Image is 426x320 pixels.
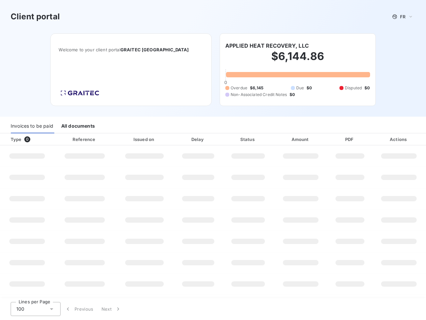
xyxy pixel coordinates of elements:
div: All documents [61,119,95,133]
div: Actions [373,136,425,143]
span: 100 [16,306,24,312]
span: $0 [307,85,312,91]
div: Reference [73,137,95,142]
div: Issued on [116,136,172,143]
span: Disputed [345,85,362,91]
h6: APPLIED HEAT RECOVERY, LLC [225,42,309,50]
span: GRAITEC [GEOGRAPHIC_DATA] [120,47,189,52]
h2: $6,144.86 [225,50,370,70]
div: Type [7,136,53,143]
div: Status [224,136,272,143]
span: $6,145 [250,85,263,91]
img: Company logo [59,88,101,98]
span: Non-Associated Credit Notes [231,92,287,98]
span: Overdue [231,85,247,91]
button: Previous [61,302,98,316]
div: Amount [275,136,327,143]
div: Invoices to be paid [11,119,53,133]
span: FR [400,14,405,19]
span: Welcome to your client portal [59,47,203,52]
span: 0 [224,80,227,85]
span: $0 [364,85,370,91]
span: Due [296,85,304,91]
div: PDF [329,136,370,143]
button: Next [98,302,125,316]
h3: Client portal [11,11,60,23]
span: 0 [24,136,30,142]
div: Delay [175,136,221,143]
span: $0 [290,92,295,98]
